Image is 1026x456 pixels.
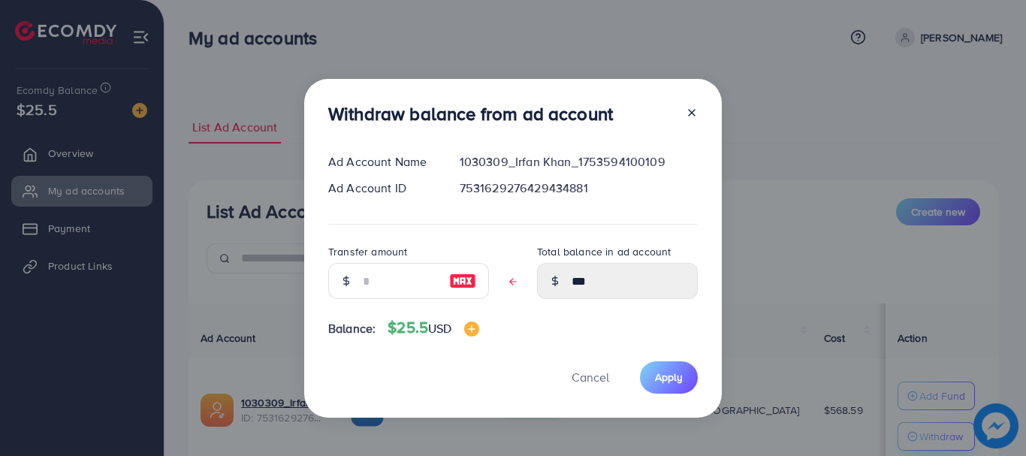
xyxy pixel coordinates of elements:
h4: $25.5 [388,319,478,337]
h3: Withdraw balance from ad account [328,103,613,125]
button: Cancel [553,361,628,394]
span: Balance: [328,320,376,337]
span: USD [428,320,451,337]
span: Cancel [572,369,609,385]
div: 1030309_Irfan Khan_1753594100109 [448,153,710,171]
label: Transfer amount [328,244,407,259]
label: Total balance in ad account [537,244,671,259]
img: image [449,272,476,290]
div: Ad Account ID [316,180,448,197]
div: 7531629276429434881 [448,180,710,197]
img: image [464,322,479,337]
button: Apply [640,361,698,394]
span: Apply [655,370,683,385]
div: Ad Account Name [316,153,448,171]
